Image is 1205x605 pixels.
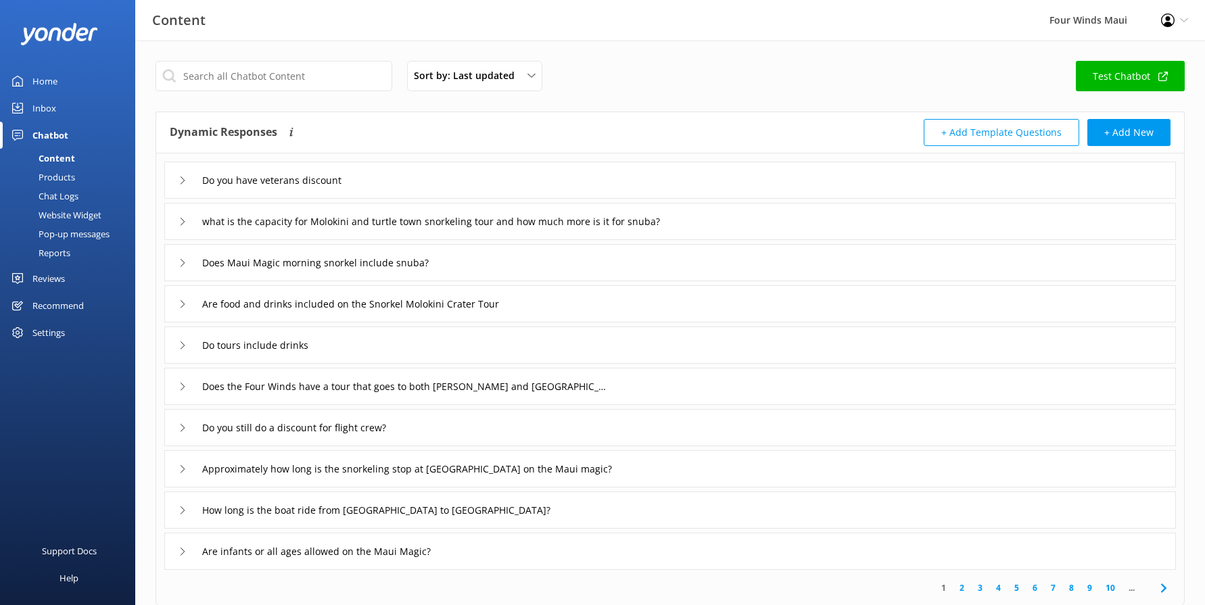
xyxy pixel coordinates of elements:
div: Reports [8,243,70,262]
div: Settings [32,319,65,346]
div: Chatbot [32,122,68,149]
a: 8 [1062,581,1081,594]
div: Chat Logs [8,187,78,205]
a: 10 [1099,581,1122,594]
div: Inbox [32,95,56,122]
a: 9 [1081,581,1099,594]
a: 2 [953,581,971,594]
a: 3 [971,581,989,594]
div: Content [8,149,75,168]
input: Search all Chatbot Content [156,61,392,91]
button: + Add New [1087,119,1171,146]
h4: Dynamic Responses [170,119,277,146]
a: 6 [1026,581,1044,594]
span: ... [1122,581,1141,594]
span: Sort by: Last updated [414,68,523,83]
a: Reports [8,243,135,262]
a: Test Chatbot [1076,61,1185,91]
div: Support Docs [42,537,97,564]
a: 7 [1044,581,1062,594]
div: Pop-up messages [8,224,110,243]
button: + Add Template Questions [924,119,1079,146]
a: 1 [935,581,953,594]
h3: Content [152,9,206,31]
div: Products [8,168,75,187]
a: 4 [989,581,1008,594]
a: Website Widget [8,205,135,224]
a: Products [8,168,135,187]
a: Pop-up messages [8,224,135,243]
div: Home [32,68,57,95]
div: Help [60,564,78,591]
a: 5 [1008,581,1026,594]
a: Content [8,149,135,168]
a: Chat Logs [8,187,135,205]
div: Recommend [32,292,84,319]
div: Website Widget [8,205,101,224]
img: yonder-white-logo.png [20,23,98,45]
div: Reviews [32,265,65,292]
